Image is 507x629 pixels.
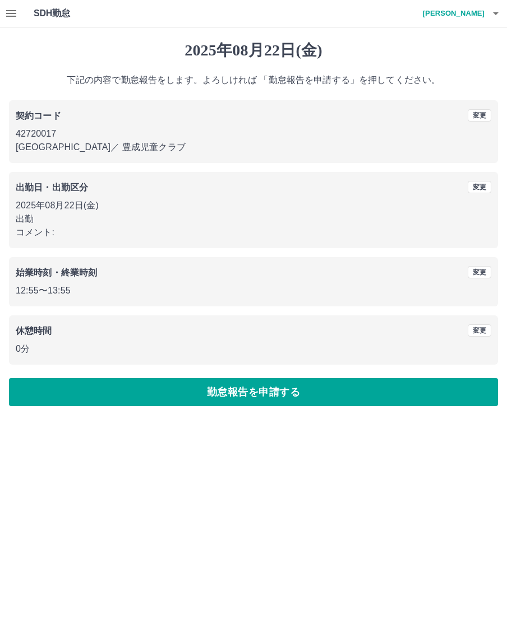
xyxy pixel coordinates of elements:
p: 42720017 [16,127,491,141]
p: [GEOGRAPHIC_DATA] ／ 豊成児童クラブ [16,141,491,154]
b: 契約コード [16,111,61,120]
h1: 2025年08月22日(金) [9,41,498,60]
p: 12:55 〜 13:55 [16,284,491,297]
button: 変更 [468,266,491,278]
p: コメント: [16,226,491,239]
button: 勤怠報告を申請する [9,378,498,406]
b: 休憩時間 [16,326,52,336]
button: 変更 [468,324,491,337]
button: 変更 [468,181,491,193]
p: 出勤 [16,212,491,226]
p: 下記の内容で勤怠報告をします。よろしければ 「勤怠報告を申請する」を押してください。 [9,73,498,87]
b: 始業時刻・終業時刻 [16,268,97,277]
button: 変更 [468,109,491,122]
p: 0分 [16,342,491,356]
b: 出勤日・出勤区分 [16,183,88,192]
p: 2025年08月22日(金) [16,199,491,212]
